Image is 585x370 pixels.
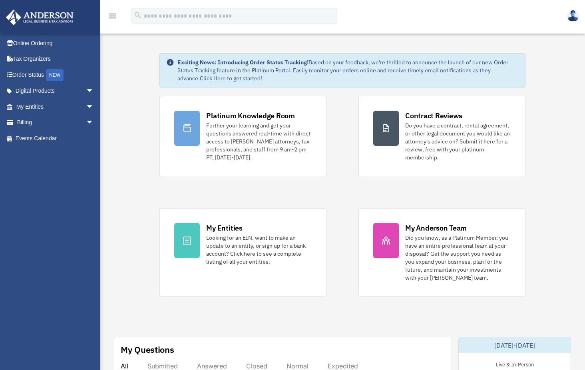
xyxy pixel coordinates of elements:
[6,35,106,51] a: Online Ordering
[405,111,462,121] div: Contract Reviews
[6,115,106,131] a: Billingarrow_drop_down
[6,99,106,115] a: My Entitiesarrow_drop_down
[6,67,106,83] a: Order StatusNEW
[328,362,358,370] div: Expedited
[206,223,242,233] div: My Entities
[206,121,312,161] div: Further your learning and get your questions answered real-time with direct access to [PERSON_NAM...
[405,223,467,233] div: My Anderson Team
[206,234,312,266] div: Looking for an EIN, want to make an update to an entity, or sign up for a bank account? Click her...
[358,208,525,296] a: My Anderson Team Did you know, as a Platinum Member, you have an entire professional team at your...
[567,10,579,22] img: User Pic
[206,111,295,121] div: Platinum Knowledge Room
[405,234,511,282] div: Did you know, as a Platinum Member, you have an entire professional team at your disposal? Get th...
[86,115,102,131] span: arrow_drop_down
[121,344,174,356] div: My Questions
[46,69,64,81] div: NEW
[405,121,511,161] div: Do you have a contract, rental agreement, or other legal document you would like an attorney's ad...
[6,51,106,67] a: Tax Organizers
[6,83,106,99] a: Digital Productsarrow_drop_down
[358,96,525,176] a: Contract Reviews Do you have a contract, rental agreement, or other legal document you would like...
[177,59,308,66] strong: Exciting News: Introducing Order Status Tracking!
[159,96,326,176] a: Platinum Knowledge Room Further your learning and get your questions answered real-time with dire...
[86,99,102,115] span: arrow_drop_down
[4,10,76,25] img: Anderson Advisors Platinum Portal
[197,362,227,370] div: Answered
[489,360,540,368] div: Live & In-Person
[246,362,267,370] div: Closed
[287,362,308,370] div: Normal
[459,337,571,353] div: [DATE]-[DATE]
[121,362,128,370] div: All
[86,83,102,99] span: arrow_drop_down
[200,75,262,82] a: Click Here to get started!
[6,130,106,146] a: Events Calendar
[147,362,178,370] div: Submitted
[133,11,142,20] i: search
[108,11,117,21] i: menu
[159,208,326,296] a: My Entities Looking for an EIN, want to make an update to an entity, or sign up for a bank accoun...
[108,14,117,21] a: menu
[177,58,518,82] div: Based on your feedback, we're thrilled to announce the launch of our new Order Status Tracking fe...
